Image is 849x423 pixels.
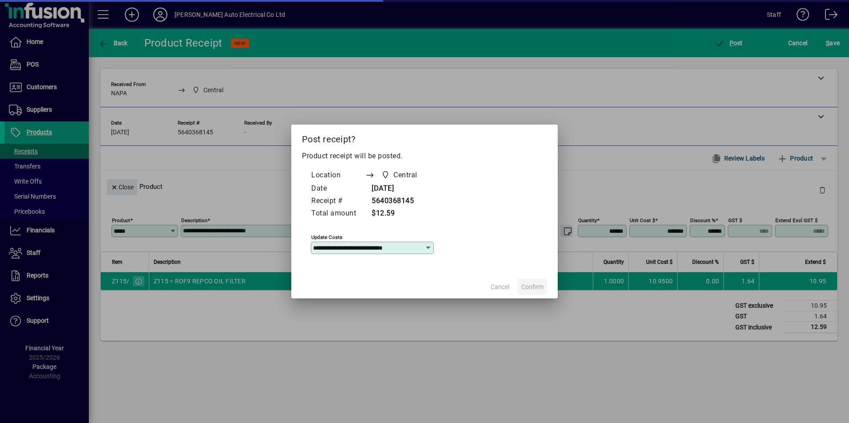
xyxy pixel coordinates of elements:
[311,183,365,195] td: Date
[393,170,417,180] span: Central
[365,183,434,195] td: [DATE]
[365,195,434,208] td: 5640368145
[291,125,558,150] h2: Post receipt?
[311,195,365,208] td: Receipt #
[311,208,365,220] td: Total amount
[365,208,434,220] td: $12.59
[379,169,421,181] span: Central
[302,151,547,161] p: Product receipt will be posted.
[311,234,342,240] mat-label: Update costs
[311,168,365,183] td: Location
